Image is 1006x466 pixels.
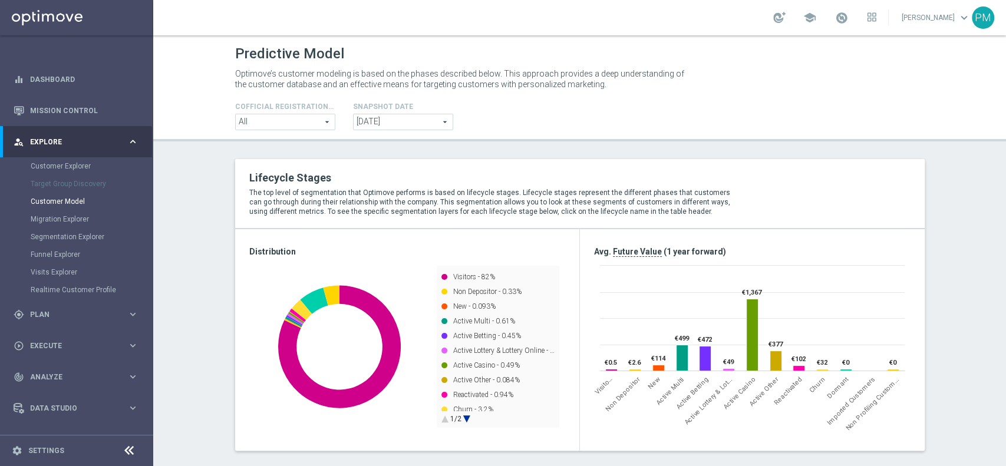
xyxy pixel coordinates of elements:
span: Dormant [825,375,850,400]
span: Avg. [594,247,611,256]
button: gps_fixed Plan keyboard_arrow_right [13,310,139,319]
span: Churn [807,375,826,394]
a: Customer Model [31,197,123,206]
span: Data Studio [30,405,127,412]
text: New - 0.093% [453,302,496,310]
text: €32 [817,359,827,366]
i: person_search [14,137,24,147]
p: The top level of segmentation that Optimove performs is based on lifecycle stages. Lifecycle stag... [249,188,741,216]
div: Execute [14,341,127,351]
span: (1 year forward) [664,247,726,256]
span: Active Betting [674,375,710,411]
span: New [646,375,661,390]
text: €377 [768,341,783,348]
text: €472 [698,336,712,343]
div: Data Studio [14,403,127,414]
i: keyboard_arrow_right [127,402,138,414]
text: Visitors - 82% [453,273,495,281]
div: Target Group Discovery [31,175,152,193]
button: equalizer Dashboard [13,75,139,84]
div: Mission Control [14,95,138,126]
span: keyboard_arrow_down [958,11,971,24]
div: Segmentation Explorer [31,228,152,246]
div: Active Lottery & Lottery Online [683,375,734,426]
text: €0 [842,359,850,366]
div: Funnel Explorer [31,246,152,263]
span: Future Value [613,247,662,257]
a: Optibot [30,424,123,455]
span: Execute [30,342,127,349]
a: Mission Control [30,95,138,126]
button: Mission Control [13,106,139,115]
div: Explore [14,137,127,147]
span: Reactivated [773,375,803,406]
i: equalizer [14,74,24,85]
text: €499 [675,335,690,342]
span: Plan [30,311,127,318]
a: Migration Explorer [31,214,123,224]
h4: Snapshot Date [353,103,453,111]
span: Visitors [593,375,614,396]
span: Active Multi [655,375,685,406]
text: €0 [889,359,897,366]
div: Plan [14,309,127,320]
a: Realtime Customer Profile [31,285,123,295]
i: keyboard_arrow_right [127,136,138,147]
text: Churn - 3.2% [453,405,493,414]
div: Non Profiling Customer [844,375,901,432]
i: track_changes [14,372,24,382]
a: Funnel Explorer [31,250,123,259]
button: person_search Explore keyboard_arrow_right [13,137,139,147]
i: play_circle_outline [14,341,24,351]
h1: Predictive Model [235,45,344,62]
div: Analyze [14,372,127,382]
text: Active Lottery & Lottery Online - … [453,346,555,355]
span: school [803,11,816,24]
text: €0.5 [605,359,617,366]
text: €49 [723,358,734,366]
div: Dashboard [14,64,138,95]
text: Active Casino - 0.49% [453,361,520,369]
div: Customer Explorer [31,157,152,175]
div: Customer Model [31,193,152,210]
a: Settings [28,447,64,454]
div: Optibot [14,424,138,455]
a: Visits Explorer [31,267,123,277]
text: €1,367 [742,289,762,296]
text: Active Betting - 0.45% [453,332,521,340]
text: €114 [651,355,666,362]
text: 1/2 [450,415,461,423]
div: Migration Explorer [31,210,152,228]
span: Active Casino [722,375,757,410]
a: Segmentation Explorer [31,232,123,242]
i: settings [12,445,22,456]
span: Imported Customers [826,375,877,427]
button: track_changes Analyze keyboard_arrow_right [13,372,139,382]
div: Visits Explorer [31,263,152,281]
a: Customer Explorer [31,161,123,171]
span: Analyze [30,374,127,381]
text: €2.6 [628,359,641,366]
text: Active Other - 0.084% [453,376,520,384]
a: [PERSON_NAME]keyboard_arrow_down [901,9,972,27]
button: play_circle_outline Execute keyboard_arrow_right [13,341,139,351]
div: Realtime Customer Profile [31,281,152,299]
text: Active Multi - 0.61% [453,317,515,325]
div: PM [972,6,994,29]
i: keyboard_arrow_right [127,309,138,320]
a: Dashboard [30,64,138,95]
i: keyboard_arrow_right [127,371,138,382]
p: Optimove’s customer modeling is based on the phases described below. This approach provides a dee... [235,68,689,90]
span: Explore [30,138,127,146]
i: lightbulb [14,434,24,445]
h3: Distribution [249,246,565,257]
button: Data Studio keyboard_arrow_right [13,404,139,413]
text: €102 [791,355,806,363]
